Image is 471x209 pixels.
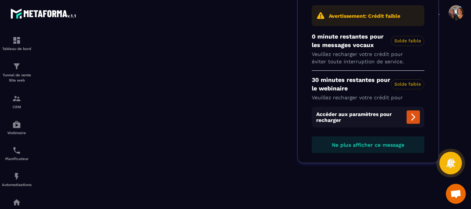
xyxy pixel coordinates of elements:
[2,56,31,89] a: formationformationTunnel de vente Site web
[312,33,424,49] p: 0 minute restantes pour les messages vocaux
[12,172,21,181] img: automations
[2,105,31,109] p: CRM
[391,79,424,89] span: Solde faible
[2,157,31,161] p: Planificateur
[12,62,21,71] img: formation
[332,142,404,148] span: Ne plus afficher ce message
[446,184,466,204] div: Ouvrir le chat
[312,51,424,65] p: Veuillez recharger votre crédit pour éviter toute interruption de service.
[12,94,21,103] img: formation
[2,89,31,115] a: formationformationCRM
[312,136,424,153] button: Ne plus afficher ce message
[312,107,424,127] span: Accéder aux paramètres pour recharger
[312,76,424,93] p: 30 minutes restantes pour le webinaire
[12,146,21,155] img: scheduler
[10,7,77,20] img: logo
[2,30,31,56] a: formationformationTableau de bord
[12,36,21,45] img: formation
[2,47,31,51] p: Tableau de bord
[2,73,31,83] p: Tunnel de vente Site web
[2,166,31,192] a: automationsautomationsAutomatisations
[329,13,400,20] p: Avertissement: Crédit faible
[2,115,31,140] a: automationsautomationsWebinaire
[312,94,424,109] p: Veuillez recharger votre crédit pour éviter toute interruption de service.
[2,131,31,135] p: Webinaire
[12,120,21,129] img: automations
[2,183,31,187] p: Automatisations
[391,36,424,46] span: Solde faible
[2,140,31,166] a: schedulerschedulerPlanificateur
[12,198,21,207] img: automations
